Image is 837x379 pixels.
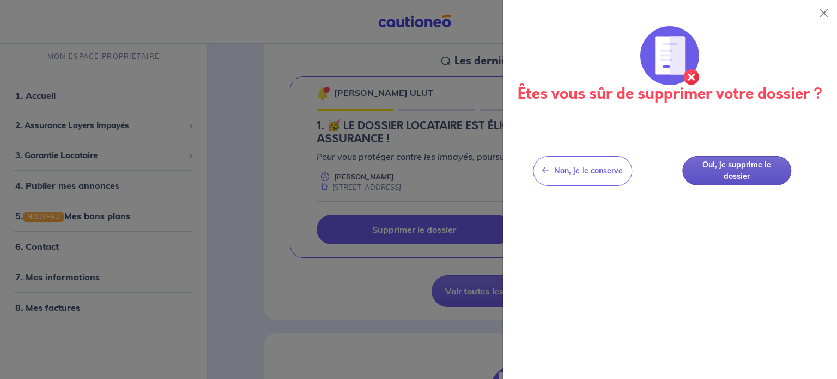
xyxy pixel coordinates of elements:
button: Oui, je supprime le dossier [682,156,791,186]
h3: Êtes vous sûr de supprimer votre dossier ? [516,85,824,104]
img: illu_annulation_contrat.svg [640,26,699,85]
button: Non, je le conserve [533,156,632,186]
button: Close [815,4,833,22]
span: Non, je le conserve [554,166,623,176]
